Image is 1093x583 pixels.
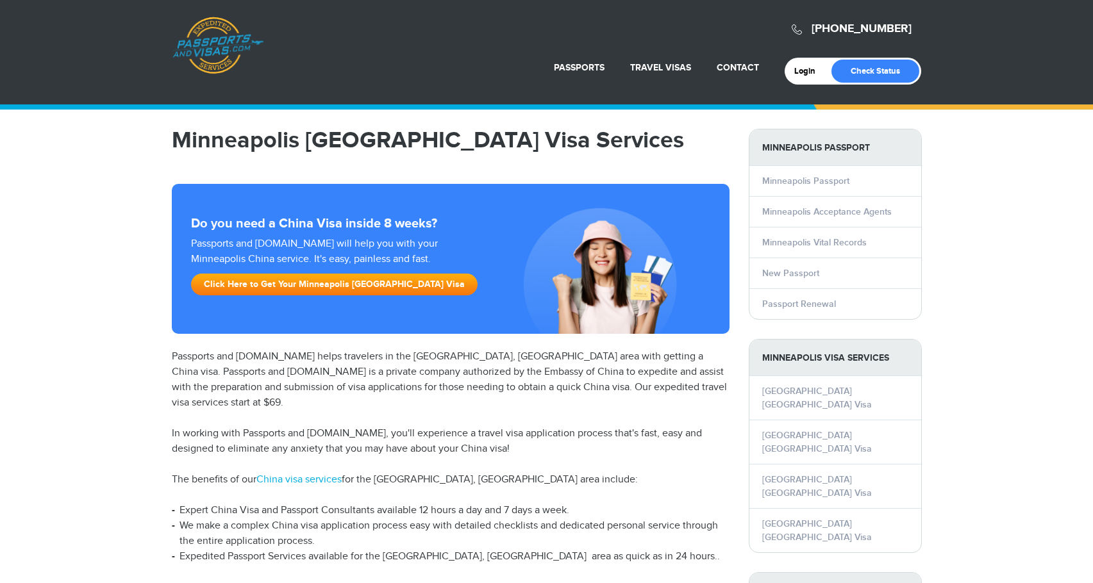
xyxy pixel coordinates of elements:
[172,17,263,74] a: Passports & [DOMAIN_NAME]
[172,503,730,518] li: Expert China Visa and Passport Consultants available 12 hours a day and 7 days a week.
[749,129,921,166] strong: Minneapolis Passport
[717,62,759,73] a: Contact
[831,60,919,83] a: Check Status
[172,349,730,411] p: Passports and [DOMAIN_NAME] helps travelers in the [GEOGRAPHIC_DATA], [GEOGRAPHIC_DATA] area with...
[762,176,849,186] a: Minneapolis Passport
[762,474,872,498] a: [GEOGRAPHIC_DATA] [GEOGRAPHIC_DATA] Visa
[172,549,730,564] li: Expedited Passport Services available for the [GEOGRAPHIC_DATA], [GEOGRAPHIC_DATA] area as quick ...
[191,274,478,295] a: Click Here to Get Your Minneapolis [GEOGRAPHIC_DATA] Visa
[812,22,912,36] a: [PHONE_NUMBER]
[172,426,730,457] p: In working with Passports and [DOMAIN_NAME], you'll experience a travel visa application process ...
[762,518,872,543] a: [GEOGRAPHIC_DATA] [GEOGRAPHIC_DATA] Visa
[762,386,872,410] a: [GEOGRAPHIC_DATA] [GEOGRAPHIC_DATA] Visa
[762,430,872,454] a: [GEOGRAPHIC_DATA] [GEOGRAPHIC_DATA] Visa
[762,237,867,248] a: Minneapolis Vital Records
[749,340,921,376] strong: Minneapolis Visa Services
[172,129,730,152] h1: Minneapolis [GEOGRAPHIC_DATA] Visa Services
[794,66,824,76] a: Login
[554,62,605,73] a: Passports
[762,268,819,279] a: New Passport
[762,206,892,217] a: Minneapolis Acceptance Agents
[172,518,730,549] li: We make a complex China visa application process easy with detailed checklists and dedicated pers...
[186,236,495,302] div: Passports and [DOMAIN_NAME] will help you with your Minneapolis China service. It's easy, painles...
[630,62,691,73] a: Travel Visas
[256,473,342,486] a: China visa services
[191,216,710,231] strong: Do you need a China Visa inside 8 weeks?
[172,472,730,488] p: The benefits of our for the [GEOGRAPHIC_DATA], [GEOGRAPHIC_DATA] area include:
[762,299,836,309] a: Passport Renewal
